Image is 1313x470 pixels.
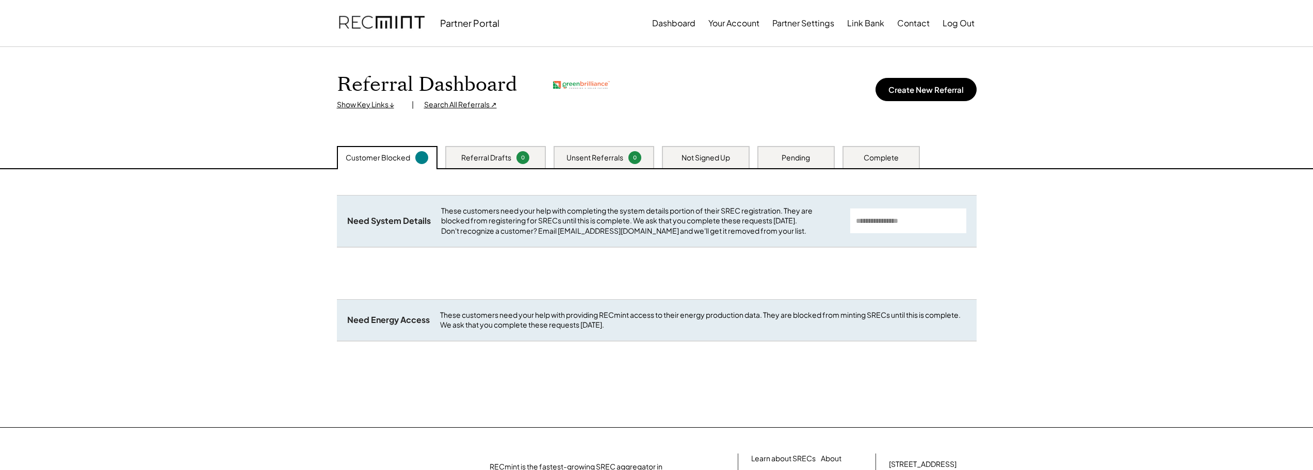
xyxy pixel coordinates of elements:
[337,73,517,97] h1: Referral Dashboard
[943,13,975,34] button: Log Out
[897,13,930,34] button: Contact
[553,81,610,89] img: greenbrilliance.png
[847,13,884,34] button: Link Bank
[339,6,425,41] img: recmint-logotype%403x.png
[821,453,841,464] a: About
[566,153,623,163] div: Unsent Referrals
[518,154,528,161] div: 0
[347,315,430,326] div: Need Energy Access
[630,154,640,161] div: 0
[346,153,410,163] div: Customer Blocked
[751,453,816,464] a: Learn about SRECs
[889,459,957,469] div: [STREET_ADDRESS]
[652,13,695,34] button: Dashboard
[412,100,414,110] div: |
[440,17,499,29] div: Partner Portal
[441,206,840,236] div: These customers need your help with completing the system details portion of their SREC registrat...
[876,78,977,101] button: Create New Referral
[440,310,966,330] div: These customers need your help with providing RECmint access to their energy production data. The...
[461,153,511,163] div: Referral Drafts
[864,153,899,163] div: Complete
[772,13,834,34] button: Partner Settings
[347,216,431,226] div: Need System Details
[708,13,759,34] button: Your Account
[682,153,730,163] div: Not Signed Up
[782,153,810,163] div: Pending
[337,100,401,110] div: Show Key Links ↓
[424,100,497,110] div: Search All Referrals ↗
